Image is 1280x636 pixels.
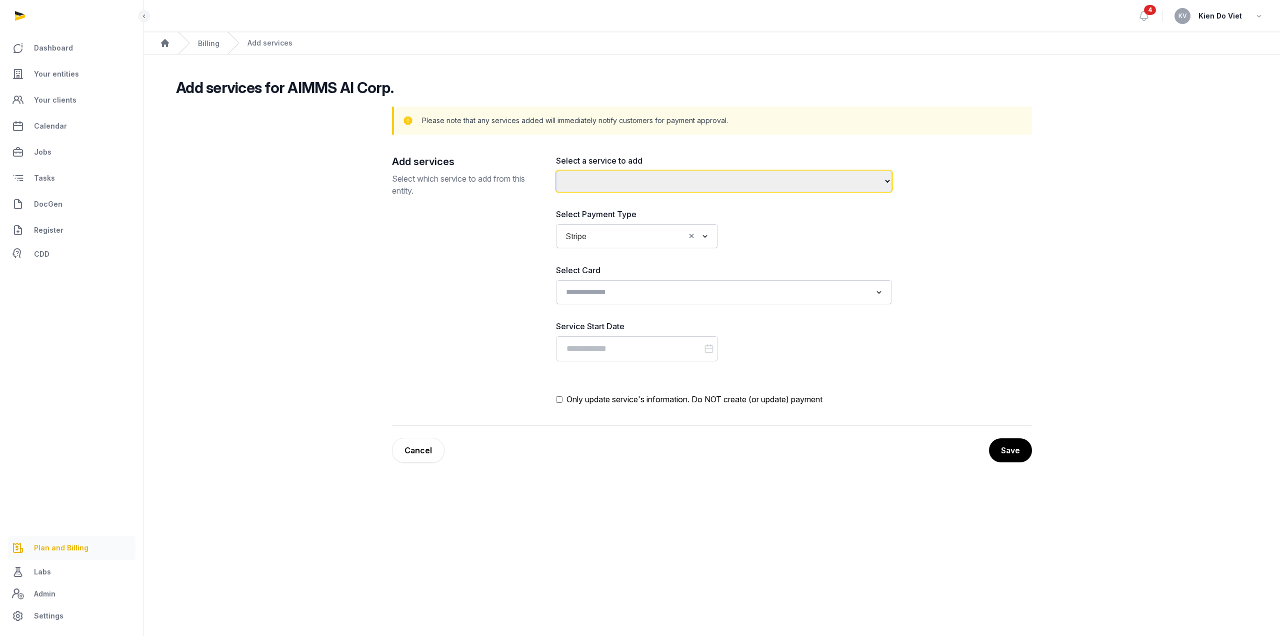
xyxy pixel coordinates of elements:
span: Labs [34,566,51,578]
input: Datepicker input [556,336,718,361]
button: Save [989,438,1032,462]
span: KV [1178,13,1187,19]
span: 4 [1144,5,1156,15]
label: Select Payment Type [556,208,718,220]
span: Admin [34,588,55,600]
span: Only update service's information. Do NOT create (or update) payment [566,393,822,405]
label: Select a service to add [556,155,892,167]
a: Labs [8,560,135,584]
label: Service Start Date [556,320,718,332]
a: Your entities [8,62,135,86]
span: Your clients [34,94,76,106]
span: Tasks [34,172,55,184]
a: Tasks [8,166,135,190]
span: DocGen [34,198,62,210]
span: Jobs [34,146,51,158]
a: Plan and Billing [8,536,135,560]
input: Search for option [591,229,684,243]
span: Plan and Billing [34,542,88,554]
label: Select Card [556,264,892,276]
div: Add services [247,38,292,48]
a: Register [8,218,135,242]
span: Your entities [34,68,79,80]
span: Register [34,224,63,236]
a: DocGen [8,192,135,216]
a: CDD [8,244,135,264]
button: KV [1174,8,1190,24]
nav: Breadcrumb [144,32,1280,55]
a: Calendar [8,114,135,138]
a: Settings [8,604,135,628]
h2: Add services for AIMMS AI Corp. [176,79,1240,97]
a: Admin [8,584,135,604]
p: Please note that any services added will immediately notify customers for payment approval. [422,116,728,126]
p: Select which service to add from this entity. [392,173,540,197]
button: Clear Selected [687,229,696,243]
span: Calendar [34,120,67,132]
h2: Add services [392,155,540,169]
a: Jobs [8,140,135,164]
span: CDD [34,248,49,260]
span: Stripe [563,229,589,243]
span: Dashboard [34,42,73,54]
a: Billing [198,39,219,48]
span: Kien Do Viet [1198,10,1242,22]
a: Dashboard [8,36,135,60]
input: Search for option [562,285,871,299]
div: Search for option [561,227,713,245]
a: Your clients [8,88,135,112]
span: Settings [34,610,63,622]
div: Search for option [561,283,887,301]
a: Cancel [392,438,444,463]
